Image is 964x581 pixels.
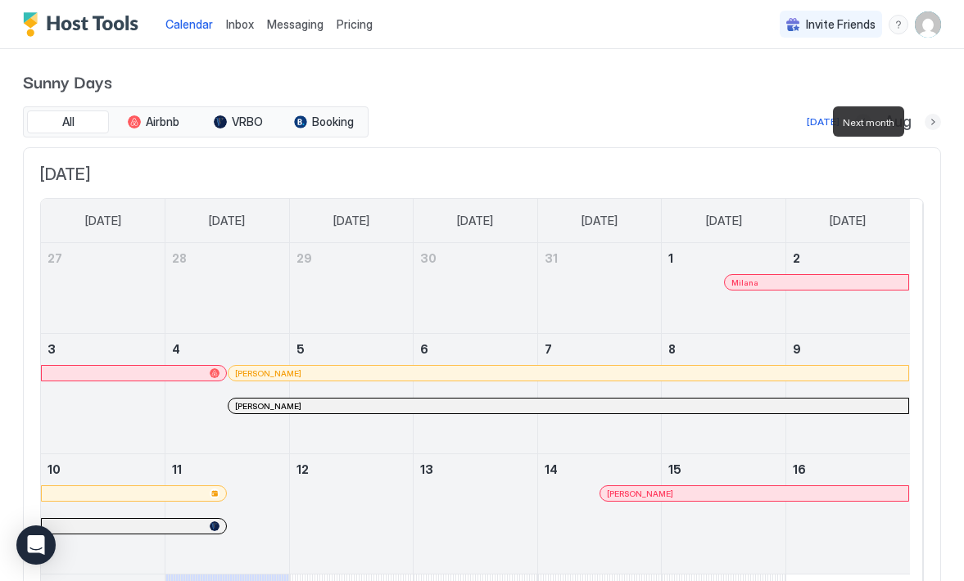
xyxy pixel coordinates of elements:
span: [DATE] [706,214,742,228]
span: 16 [793,462,806,476]
button: Airbnb [112,110,194,133]
td: July 29, 2025 [289,243,414,334]
td: August 15, 2025 [662,454,786,574]
td: August 11, 2025 [165,454,290,574]
a: July 31, 2025 [538,243,662,273]
td: August 4, 2025 [165,334,290,454]
td: August 13, 2025 [414,454,538,574]
a: August 13, 2025 [414,454,537,484]
a: Sunday [69,199,138,243]
a: August 15, 2025 [662,454,785,484]
a: August 11, 2025 [165,454,289,484]
td: August 9, 2025 [785,334,910,454]
td: July 27, 2025 [41,243,165,334]
div: [DATE] [807,115,840,129]
div: User profile [915,11,941,38]
a: July 30, 2025 [414,243,537,273]
span: 8 [668,342,676,356]
a: Wednesday [441,199,509,243]
a: Tuesday [317,199,386,243]
a: July 28, 2025 [165,243,289,273]
td: July 30, 2025 [414,243,538,334]
div: tab-group [23,106,369,137]
span: 30 [420,251,437,265]
span: [DATE] [457,214,493,228]
span: Airbnb [146,115,179,129]
a: August 10, 2025 [41,454,165,484]
span: 14 [545,462,558,476]
span: Inbox [226,17,254,31]
span: [DATE] [40,164,924,185]
span: 28 [172,251,187,265]
span: [DATE] [85,214,121,228]
div: menu [889,15,908,34]
button: Next month [925,114,941,130]
td: August 8, 2025 [662,334,786,454]
span: 3 [48,342,56,356]
button: All [27,110,109,133]
a: August 6, 2025 [414,334,537,364]
a: August 16, 2025 [786,454,910,484]
td: August 10, 2025 [41,454,165,574]
a: July 27, 2025 [41,243,165,273]
span: 10 [48,462,61,476]
button: VRBO [197,110,279,133]
a: August 1, 2025 [662,243,785,273]
span: Booking [312,115,354,129]
span: 13 [420,462,433,476]
a: Saturday [813,199,882,243]
span: [DATE] [333,214,369,228]
span: 12 [296,462,309,476]
a: August 4, 2025 [165,334,289,364]
td: August 2, 2025 [785,243,910,334]
span: [PERSON_NAME] [235,368,301,379]
div: Host Tools Logo [23,12,146,37]
td: August 1, 2025 [662,243,786,334]
a: August 12, 2025 [290,454,414,484]
a: August 14, 2025 [538,454,662,484]
span: Calendar [165,17,213,31]
td: August 16, 2025 [785,454,910,574]
span: Pricing [337,17,373,32]
span: 7 [545,342,552,356]
span: [DATE] [209,214,245,228]
td: July 28, 2025 [165,243,290,334]
span: All [62,115,75,129]
span: [DATE] [830,214,866,228]
td: August 14, 2025 [537,454,662,574]
td: July 31, 2025 [537,243,662,334]
div: [PERSON_NAME] [235,368,903,379]
span: 4 [172,342,180,356]
span: 15 [668,462,681,476]
span: Milana [731,277,758,288]
span: Sunny Days [23,69,941,93]
span: Messaging [267,17,324,31]
span: 27 [48,251,62,265]
div: [PERSON_NAME] [235,401,903,412]
a: August 9, 2025 [786,334,910,364]
span: [DATE] [582,214,618,228]
td: August 6, 2025 [414,334,538,454]
td: August 12, 2025 [289,454,414,574]
td: August 5, 2025 [289,334,414,454]
div: Open Intercom Messenger [16,525,56,565]
a: Friday [690,199,758,243]
button: Booking [283,110,364,133]
button: [DATE] [804,112,842,132]
span: Next month [843,116,894,128]
div: Milana [731,277,903,288]
a: August 3, 2025 [41,334,165,364]
span: VRBO [232,115,263,129]
span: 29 [296,251,312,265]
span: 6 [420,342,428,356]
td: August 3, 2025 [41,334,165,454]
span: 2 [793,251,800,265]
a: Inbox [226,16,254,33]
a: August 5, 2025 [290,334,414,364]
td: August 7, 2025 [537,334,662,454]
span: 5 [296,342,305,356]
span: [PERSON_NAME] [235,401,301,412]
div: [PERSON_NAME] [607,489,902,499]
span: 31 [545,251,558,265]
a: Thursday [565,199,634,243]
